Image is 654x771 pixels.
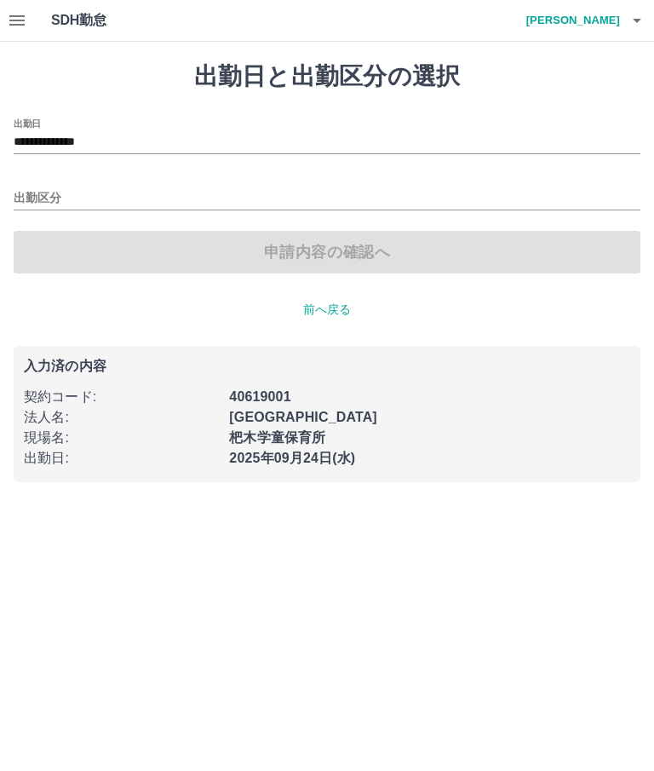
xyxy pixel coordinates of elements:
[229,451,355,465] b: 2025年09月24日(水)
[24,407,219,428] p: 法人名 :
[24,428,219,448] p: 現場名 :
[229,430,325,445] b: 杷木学童保育所
[229,410,377,424] b: [GEOGRAPHIC_DATA]
[24,360,630,373] p: 入力済の内容
[14,117,41,129] label: 出勤日
[14,62,640,91] h1: 出勤日と出勤区分の選択
[24,387,219,407] p: 契約コード :
[14,301,640,319] p: 前へ戻る
[229,389,290,404] b: 40619001
[24,448,219,469] p: 出勤日 :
